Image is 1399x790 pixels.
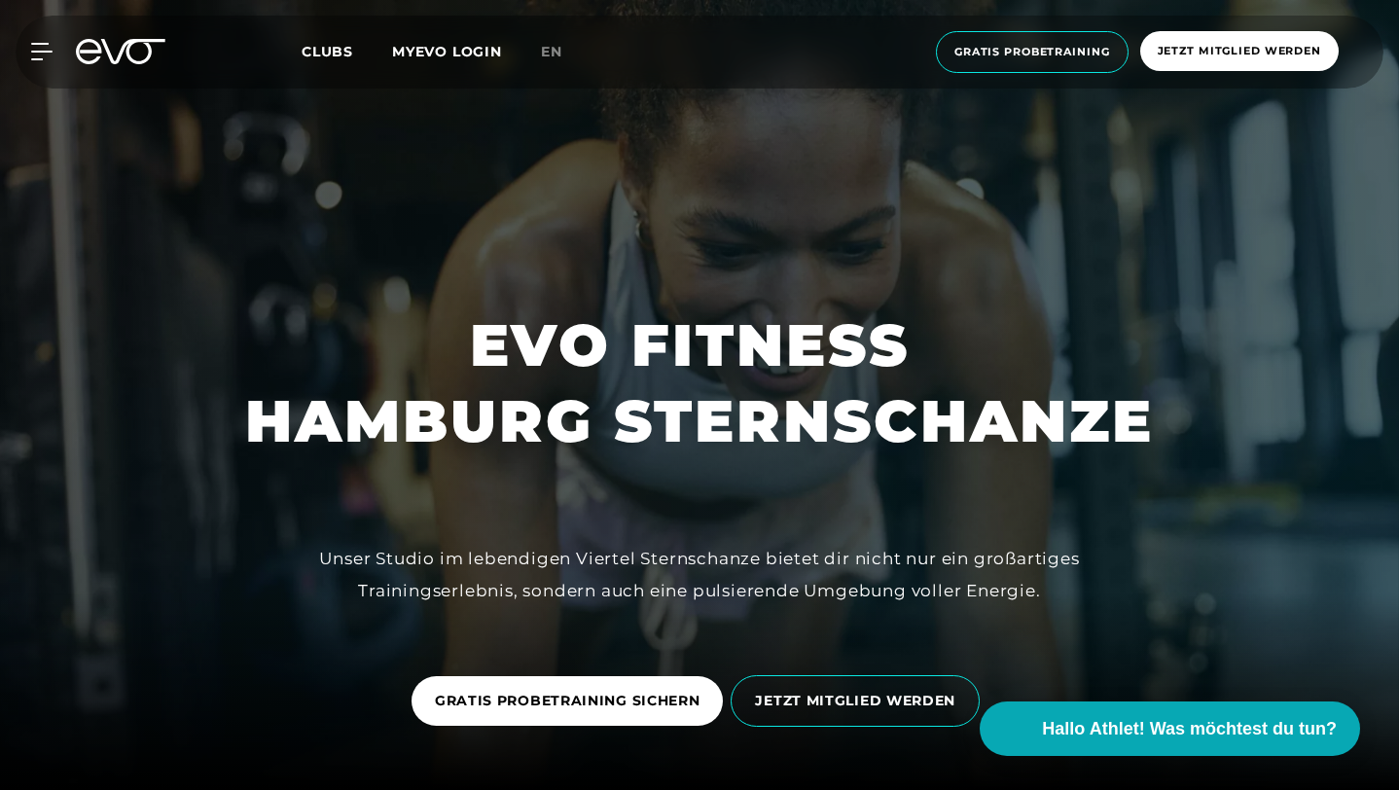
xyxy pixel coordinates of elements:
a: JETZT MITGLIED WERDEN [731,661,987,741]
span: en [541,43,562,60]
h1: EVO FITNESS HAMBURG STERNSCHANZE [245,307,1154,459]
a: en [541,41,586,63]
a: Clubs [302,42,392,60]
span: GRATIS PROBETRAINING SICHERN [435,691,700,711]
button: Hallo Athlet! Was möchtest du tun? [980,701,1360,756]
span: Jetzt Mitglied werden [1158,43,1321,59]
div: Unser Studio im lebendigen Viertel Sternschanze bietet dir nicht nur ein großartiges Trainingserl... [262,543,1137,606]
a: GRATIS PROBETRAINING SICHERN [412,662,732,740]
span: Hallo Athlet! Was möchtest du tun? [1042,716,1337,742]
a: Gratis Probetraining [930,31,1134,73]
span: JETZT MITGLIED WERDEN [755,691,955,711]
span: Clubs [302,43,353,60]
a: Jetzt Mitglied werden [1134,31,1345,73]
a: MYEVO LOGIN [392,43,502,60]
span: Gratis Probetraining [954,44,1110,60]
